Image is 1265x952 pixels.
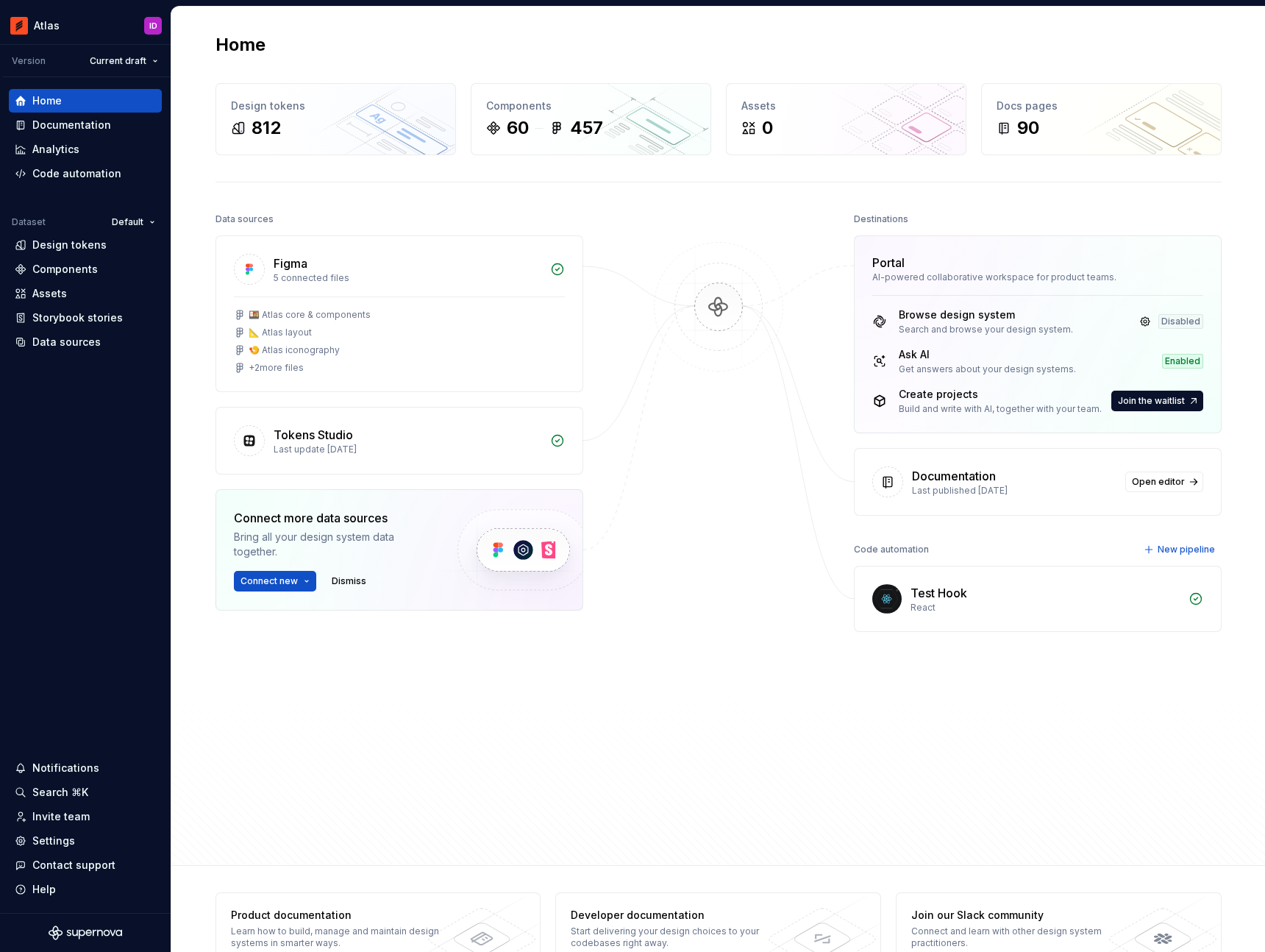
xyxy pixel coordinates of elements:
[32,142,79,157] div: Analytics
[274,444,541,455] div: Last update [DATE]
[997,99,1206,113] div: Docs pages
[571,926,785,949] div: Start delivering your design choices to your codebases right away.
[570,116,603,140] div: 457
[149,20,157,32] div: ID
[726,83,966,155] a: Assets0
[252,116,281,140] div: 812
[899,363,1076,375] div: Get answers about your design systems.
[9,878,162,901] button: Help
[471,83,711,155] a: Components60457
[325,571,373,592] button: Dismiss
[899,347,1076,362] div: Ask AI
[32,785,88,800] div: Search ⌘K
[274,426,353,444] div: Tokens Studio
[9,233,162,257] a: Design tokens
[234,509,432,527] div: Connect more data sources
[9,756,162,780] button: Notifications
[274,272,541,284] div: 5 connected files
[32,262,98,277] div: Components
[1111,391,1203,411] button: Join the waitlist
[854,209,908,230] div: Destinations
[486,99,696,113] div: Components
[32,166,121,181] div: Code automation
[34,18,60,33] div: Atlas
[249,344,340,356] div: 🍤 Atlas iconography
[912,485,1116,497] div: Last published [DATE]
[981,83,1222,155] a: Docs pages90
[215,33,266,57] h2: Home
[215,83,456,155] a: Design tokens812
[741,99,951,113] div: Assets
[1158,314,1203,329] div: Disabled
[911,602,1180,614] div: React
[1118,395,1185,407] span: Join the waitlist
[32,238,107,252] div: Design tokens
[9,257,162,281] a: Components
[872,271,1203,283] div: AI-powered collaborative workspace for product teams.
[249,362,304,374] div: + 2 more files
[49,926,122,940] svg: Supernova Logo
[215,235,583,392] a: Figma5 connected files🍱 Atlas core & components📐 Atlas layout🍤 Atlas iconography+2more files
[249,309,371,321] div: 🍱 Atlas core & components
[32,858,115,873] div: Contact support
[32,834,75,848] div: Settings
[9,89,162,113] a: Home
[12,55,46,67] div: Version
[9,829,162,853] a: Settings
[332,575,366,587] span: Dismiss
[9,162,162,185] a: Code automation
[231,99,441,113] div: Design tokens
[32,761,99,775] div: Notifications
[231,908,445,923] div: Product documentation
[9,805,162,828] a: Invite team
[32,310,123,325] div: Storybook stories
[234,530,432,559] div: Bring all your design system data together.
[9,138,162,161] a: Analytics
[9,853,162,877] button: Contact support
[854,539,929,560] div: Code automation
[1158,544,1215,555] span: New pipeline
[83,51,165,71] button: Current draft
[872,254,905,271] div: Portal
[215,407,583,475] a: Tokens StudioLast update [DATE]
[9,330,162,354] a: Data sources
[240,575,298,587] span: Connect new
[1162,354,1203,369] div: Enabled
[231,926,445,949] div: Learn how to build, manage and maintain design systems in smarter ways.
[12,216,46,228] div: Dataset
[507,116,529,140] div: 60
[899,308,1073,322] div: Browse design system
[911,926,1125,949] div: Connect and learn with other design system practitioners.
[1017,116,1039,140] div: 90
[1139,539,1222,560] button: New pipeline
[3,10,168,41] button: AtlasID
[32,118,111,132] div: Documentation
[762,116,773,140] div: 0
[32,809,90,824] div: Invite team
[10,17,28,35] img: 102f71e4-5f95-4b3f-aebe-9cae3cf15d45.png
[32,286,67,301] div: Assets
[899,403,1102,415] div: Build and write with AI, together with your team.
[234,571,316,592] button: Connect new
[911,908,1125,923] div: Join our Slack community
[215,209,274,230] div: Data sources
[32,882,56,897] div: Help
[1125,472,1203,492] a: Open editor
[32,93,62,108] div: Home
[912,467,996,485] div: Documentation
[9,282,162,305] a: Assets
[249,327,312,338] div: 📐 Atlas layout
[274,255,307,272] div: Figma
[899,324,1073,335] div: Search and browse your design system.
[571,908,785,923] div: Developer documentation
[9,781,162,804] button: Search ⌘K
[90,55,146,67] span: Current draft
[32,335,101,349] div: Data sources
[105,212,162,232] button: Default
[9,113,162,137] a: Documentation
[112,216,143,228] span: Default
[911,584,967,602] div: Test Hook
[9,306,162,330] a: Storybook stories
